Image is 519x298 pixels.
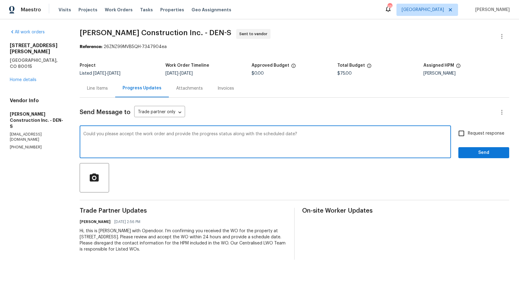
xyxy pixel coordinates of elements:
h5: Project [80,63,96,68]
div: Invoices [218,85,234,91]
div: Hi, this is [PERSON_NAME] with Opendoor. I’m confirming you received the WO for the property at [... [80,228,287,252]
h5: [GEOGRAPHIC_DATA], CO 80015 [10,57,65,69]
span: [GEOGRAPHIC_DATA] [402,7,444,13]
span: Properties [160,7,184,13]
span: Send [463,149,504,157]
span: On-site Worker Updates [302,208,509,214]
span: $0.00 [252,71,264,76]
span: Trade Partner Updates [80,208,287,214]
span: The hpm assigned to this work order. [456,63,461,71]
p: [PHONE_NUMBER] [10,145,65,150]
span: [PERSON_NAME] [473,7,510,13]
textarea: Could you please accept the work order and provide the progress status along with the scheduled d... [83,132,447,153]
div: 45 [388,4,392,10]
h5: Work Order Timeline [165,63,209,68]
h5: [PERSON_NAME] Construction Inc. - DEN-S [10,111,65,129]
span: Send Message to [80,109,131,115]
span: Listed [80,71,120,76]
span: Request response [468,130,504,137]
span: - [165,71,193,76]
h4: Vendor Info [10,98,65,104]
span: $75.00 [337,71,352,76]
div: 26ZNZ99MVB5QH-7347904ea [80,44,509,50]
span: [DATE] 2:56 PM [114,219,140,225]
div: Attachments [176,85,203,91]
div: Progress Updates [123,85,161,91]
span: [PERSON_NAME] Construction Inc. - DEN-S [80,29,231,36]
div: [PERSON_NAME] [423,71,509,76]
span: - [93,71,120,76]
p: [EMAIL_ADDRESS][DOMAIN_NAME] [10,132,65,142]
span: Maestro [21,7,41,13]
span: Work Orders [105,7,133,13]
span: The total cost of line items that have been proposed by Opendoor. This sum includes line items th... [367,63,372,71]
b: Reference: [80,45,102,49]
span: [DATE] [93,71,106,76]
span: Visits [59,7,71,13]
span: [DATE] [108,71,120,76]
span: [DATE] [180,71,193,76]
div: Line Items [87,85,108,91]
span: Projects [78,7,97,13]
div: Trade partner only [134,107,185,117]
span: Sent to vendor [239,31,270,37]
span: Geo Assignments [191,7,231,13]
span: The total cost of line items that have been approved by both Opendoor and the Trade Partner. This... [291,63,296,71]
a: Home details [10,78,36,82]
h2: [STREET_ADDRESS][PERSON_NAME] [10,43,65,55]
h5: Total Budget [337,63,365,68]
h5: Assigned HPM [423,63,454,68]
button: Send [458,147,509,158]
span: Tasks [140,8,153,12]
a: All work orders [10,30,45,34]
h5: Approved Budget [252,63,289,68]
h6: [PERSON_NAME] [80,219,111,225]
span: [DATE] [165,71,178,76]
